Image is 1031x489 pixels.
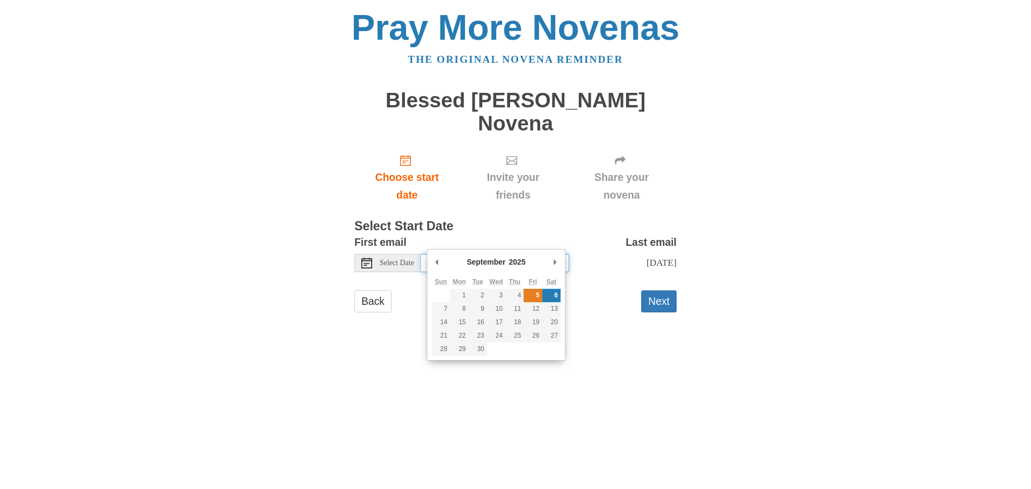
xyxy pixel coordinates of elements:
abbr: Tuesday [472,278,483,286]
button: 16 [469,316,487,329]
button: 3 [487,289,505,302]
a: Back [354,290,391,312]
button: 7 [432,302,450,316]
button: 6 [542,289,561,302]
span: [DATE] [647,257,677,268]
div: September [465,254,507,270]
button: Next Month [550,254,561,270]
button: 30 [469,342,487,356]
button: Next [641,290,677,312]
label: First email [354,233,406,251]
span: Select Date [380,259,414,267]
button: 26 [524,329,542,342]
a: Choose start date [354,145,460,209]
button: 5 [524,289,542,302]
button: 27 [542,329,561,342]
button: 21 [432,329,450,342]
abbr: Saturday [546,278,556,286]
abbr: Monday [453,278,466,286]
span: Share your novena [577,169,666,204]
div: Click "Next" to confirm your start date first. [567,145,677,209]
button: 1 [450,289,468,302]
button: 4 [505,289,524,302]
button: 9 [469,302,487,316]
button: 10 [487,302,505,316]
button: 13 [542,302,561,316]
button: 15 [450,316,468,329]
button: 11 [505,302,524,316]
input: Use the arrow keys to pick a date [421,254,569,272]
button: 29 [450,342,468,356]
span: Choose start date [365,169,449,204]
abbr: Friday [529,278,537,286]
button: 2 [469,289,487,302]
button: 14 [432,316,450,329]
button: 20 [542,316,561,329]
button: 19 [524,316,542,329]
div: Click "Next" to confirm your start date first. [460,145,567,209]
h3: Select Start Date [354,220,677,233]
button: 8 [450,302,468,316]
button: Previous Month [432,254,442,270]
a: Pray More Novenas [352,8,680,47]
abbr: Thursday [509,278,520,286]
button: 22 [450,329,468,342]
button: 18 [505,316,524,329]
label: Last email [626,233,677,251]
abbr: Wednesday [489,278,503,286]
button: 28 [432,342,450,356]
span: Invite your friends [470,169,556,204]
button: 17 [487,316,505,329]
button: 23 [469,329,487,342]
a: The original novena reminder [408,54,623,65]
abbr: Sunday [435,278,447,286]
button: 24 [487,329,505,342]
h1: Blessed [PERSON_NAME] Novena [354,89,677,135]
button: 25 [505,329,524,342]
button: 12 [524,302,542,316]
div: 2025 [507,254,527,270]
